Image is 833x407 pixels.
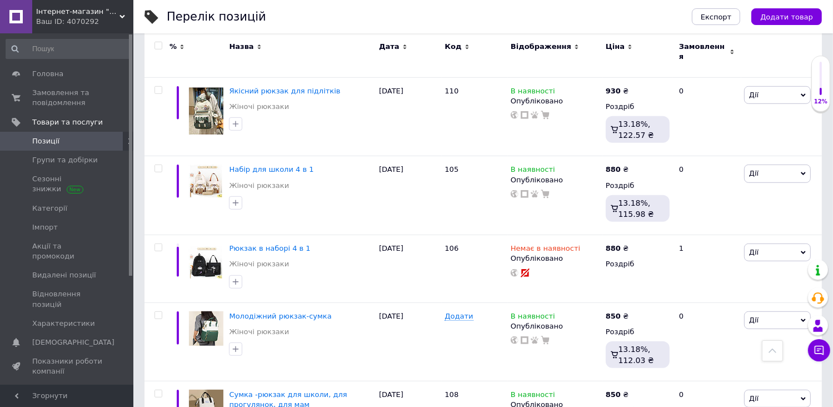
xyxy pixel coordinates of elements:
button: Чат з покупцем [808,339,830,361]
button: Експорт [692,8,741,25]
a: Жіночі рюкзаки [229,181,289,191]
span: Замовлення та повідомлення [32,88,103,108]
div: ₴ [606,86,629,96]
span: Назва [229,42,253,52]
a: Рюкзак в наборі 4 в 1 [229,244,310,252]
span: Відновлення позицій [32,289,103,309]
div: Роздріб [606,102,670,112]
img: Хороший рюкзак для подростков [189,86,223,135]
a: Жіночі рюкзаки [229,259,289,269]
img: Молодежный рюкзак-сумка [189,311,223,346]
div: 12% [812,98,830,106]
span: Акції та промокоди [32,241,103,261]
span: Дії [749,91,759,99]
div: Перелік позицій [167,11,266,23]
span: В наявності [511,312,555,324]
span: Замовлення [679,42,727,62]
div: ₴ [606,311,629,321]
a: Набір для школи 4 в 1 [229,165,313,173]
input: Пошук [6,39,131,59]
div: Роздріб [606,259,670,269]
a: Якісний рюкзак для підлітків [229,87,340,95]
span: Товари та послуги [32,117,103,127]
div: 1 [672,235,741,302]
div: ₴ [606,165,629,175]
div: [DATE] [376,77,442,156]
span: Головна [32,69,63,79]
button: Додати товар [751,8,822,25]
span: В наявності [511,390,555,402]
span: Видалені позиції [32,270,96,280]
span: Дії [749,394,759,403]
div: 0 [672,302,741,381]
span: Імпорт [32,222,58,232]
span: Дата [379,42,400,52]
a: Молодіжний рюкзак-сумка [229,312,331,320]
b: 880 [606,244,621,252]
span: В наявності [511,87,555,98]
span: Дії [749,248,759,256]
span: Категорії [32,203,67,214]
span: [DEMOGRAPHIC_DATA] [32,337,114,348]
span: 105 [445,165,458,173]
span: Показники роботи компанії [32,356,103,376]
a: Жіночі рюкзаки [229,327,289,337]
span: % [169,42,177,52]
span: Позиції [32,136,59,146]
div: Ваш ID: 4070292 [36,17,133,27]
span: Експорт [701,13,732,21]
span: Додати товар [760,13,813,21]
b: 850 [606,312,621,320]
b: 850 [606,390,621,399]
b: 930 [606,87,621,95]
div: ₴ [606,244,629,254]
b: 880 [606,165,621,173]
div: ₴ [606,390,629,400]
img: Набор для школы 4 в 1 [189,165,223,198]
span: Групи та добірки [32,155,98,165]
div: Опубліковано [511,254,600,264]
div: [DATE] [376,302,442,381]
div: Опубліковано [511,175,600,185]
div: Опубліковано [511,96,600,106]
div: Роздріб [606,181,670,191]
span: Сезонні знижки [32,174,103,194]
span: 13.18%, 122.57 ₴ [618,120,654,140]
span: Ціна [606,42,625,52]
span: Інтернет-магазин "Магія дрібниць " (сумки, клатчі, рюкзаки) [36,7,119,17]
div: Опубліковано [511,321,600,331]
span: 108 [445,390,458,399]
span: 110 [445,87,458,95]
span: Немає в наявності [511,244,580,256]
span: Дії [749,316,759,324]
span: 13.18%, 115.98 ₴ [618,198,654,219]
a: Жіночі рюкзаки [229,102,289,112]
span: 106 [445,244,458,252]
div: 0 [672,156,741,235]
div: 0 [672,77,741,156]
span: Додати [445,312,473,321]
div: [DATE] [376,235,442,302]
div: Роздріб [606,327,670,337]
span: В наявності [511,165,555,177]
span: Дії [749,169,759,177]
img: Рюкзак в наборе 4 в 1 [189,244,223,278]
span: Характеристики [32,319,95,329]
div: [DATE] [376,156,442,235]
span: Відображення [511,42,571,52]
span: 13.18%, 112.03 ₴ [618,345,654,365]
span: Код [445,42,461,52]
